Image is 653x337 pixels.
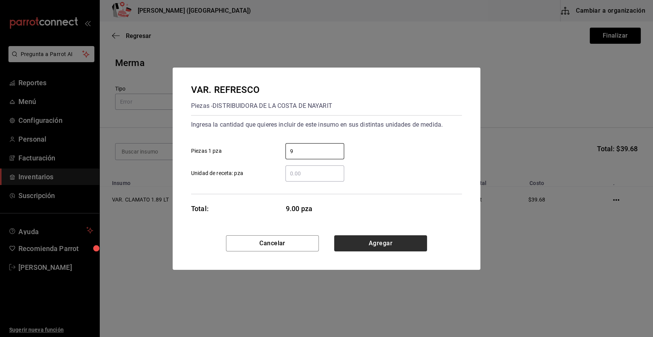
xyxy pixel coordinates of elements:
input: Unidad de receta: pza [285,169,344,178]
span: Piezas 1 pza [191,147,222,155]
input: Piezas 1 pza [285,147,344,156]
button: Cancelar [226,235,319,251]
div: Ingresa la cantidad que quieres incluir de este insumo en sus distintas unidades de medida. [191,119,462,131]
button: Agregar [334,235,427,251]
div: Piezas - DISTRIBUIDORA DE LA COSTA DE NAYARIT [191,100,332,112]
span: Unidad de receta: pza [191,169,243,177]
div: VAR. REFRESCO [191,83,332,97]
span: 9.00 pza [286,203,345,214]
div: Total: [191,203,209,214]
